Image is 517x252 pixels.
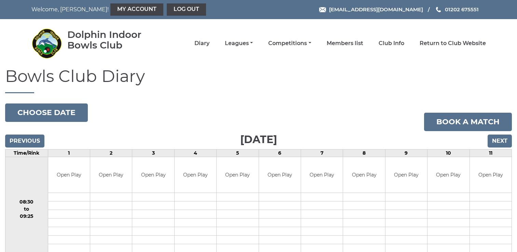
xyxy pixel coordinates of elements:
[132,157,174,193] td: Open Play
[424,113,512,131] a: Book a match
[5,135,44,148] input: Previous
[319,5,423,13] a: Email [EMAIL_ADDRESS][DOMAIN_NAME]
[319,7,326,12] img: Email
[301,149,343,157] td: 7
[217,157,258,193] td: Open Play
[327,40,363,47] a: Members list
[175,157,216,193] td: Open Play
[343,157,385,193] td: Open Play
[470,157,512,193] td: Open Play
[5,103,88,122] button: Choose date
[435,5,479,13] a: Phone us 01202 675551
[110,3,163,16] a: My Account
[445,6,479,13] span: 01202 675551
[31,3,215,16] nav: Welcome, [PERSON_NAME]!
[48,149,90,157] td: 1
[67,29,161,51] div: Dolphin Indoor Bowls Club
[225,40,253,47] a: Leagues
[301,157,343,193] td: Open Play
[194,40,209,47] a: Diary
[167,3,206,16] a: Log out
[470,149,512,157] td: 11
[132,149,174,157] td: 3
[420,40,486,47] a: Return to Club Website
[427,157,469,193] td: Open Play
[436,7,441,12] img: Phone us
[48,157,90,193] td: Open Play
[5,149,48,157] td: Time/Rink
[385,149,427,157] td: 9
[488,135,512,148] input: Next
[5,67,512,93] h1: Bowls Club Diary
[90,157,132,193] td: Open Play
[379,40,404,47] a: Club Info
[268,40,311,47] a: Competitions
[174,149,216,157] td: 4
[329,6,423,13] span: [EMAIL_ADDRESS][DOMAIN_NAME]
[90,149,132,157] td: 2
[31,28,62,59] img: Dolphin Indoor Bowls Club
[427,149,470,157] td: 10
[385,157,427,193] td: Open Play
[259,149,301,157] td: 6
[259,157,301,193] td: Open Play
[343,149,385,157] td: 8
[217,149,259,157] td: 5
